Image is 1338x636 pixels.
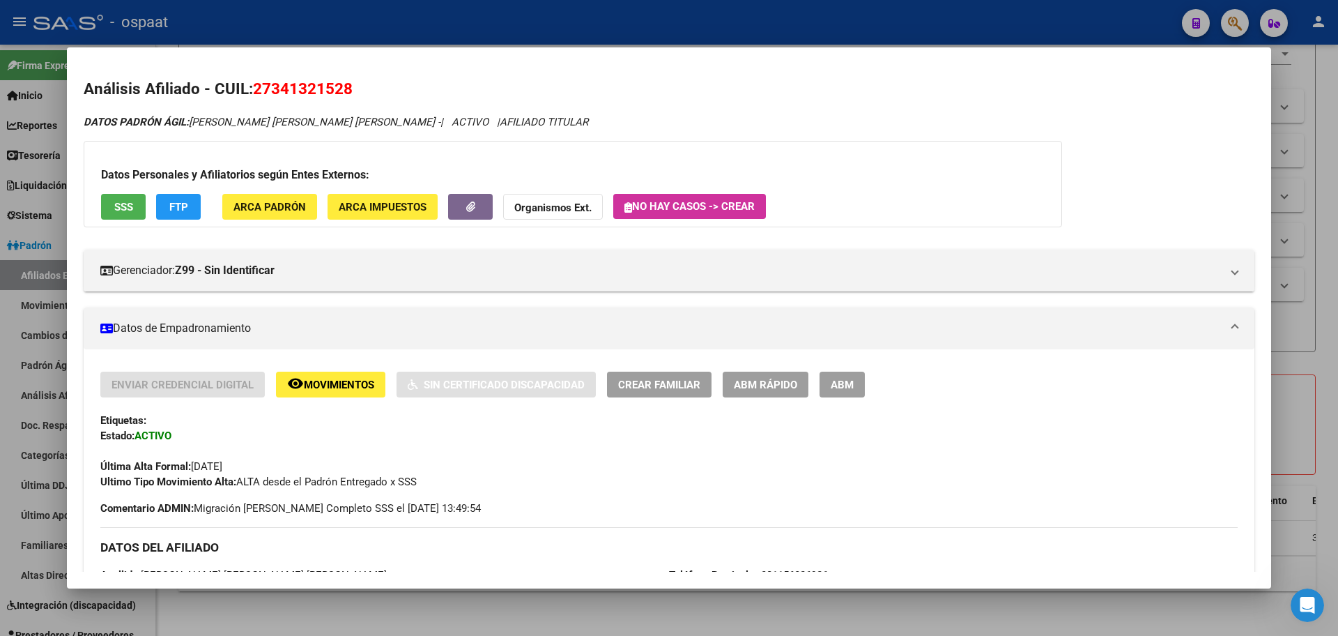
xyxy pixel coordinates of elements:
button: ABM [820,372,865,397]
strong: Etiquetas: [100,414,146,427]
span: ABM Rápido [734,379,797,391]
i: | ACTIVO | [84,116,588,128]
h3: Datos Personales y Afiliatorios según Entes Externos: [101,167,1045,183]
strong: Apellido: [100,569,141,582]
button: Crear Familiar [607,372,712,397]
button: ARCA Padrón [222,194,317,220]
button: Organismos Ext. [503,194,603,220]
button: No hay casos -> Crear [613,194,766,219]
span: SSS [114,201,133,213]
mat-icon: remove_red_eye [287,375,304,392]
span: [DATE] [100,460,222,473]
span: Sin Certificado Discapacidad [424,379,585,391]
button: Sin Certificado Discapacidad [397,372,596,397]
span: ALTA desde el Padrón Entregado x SSS [100,476,417,488]
button: ARCA Impuestos [328,194,438,220]
span: 381156326926 [669,569,828,582]
button: ABM Rápido [723,372,808,397]
strong: DATOS PADRÓN ÁGIL: [84,116,189,128]
span: No hay casos -> Crear [624,200,755,213]
strong: ACTIVO [134,430,171,442]
span: 27341321528 [253,79,353,98]
h2: Análisis Afiliado - CUIL: [84,77,1254,101]
span: ARCA Padrón [233,201,306,213]
span: [PERSON_NAME] [PERSON_NAME] [PERSON_NAME] - [84,116,440,128]
strong: Teléfono Particular: [669,569,761,582]
mat-panel-title: Datos de Empadronamiento [100,320,1221,337]
span: ARCA Impuestos [339,201,426,213]
mat-panel-title: Gerenciador: [100,262,1221,279]
span: Movimientos [304,379,374,391]
span: ABM [831,379,854,391]
button: Enviar Credencial Digital [100,372,265,397]
button: SSS [101,194,146,220]
button: FTP [156,194,201,220]
span: Migración [PERSON_NAME] Completo SSS el [DATE] 13:49:54 [100,501,481,516]
span: FTP [169,201,188,213]
strong: Z99 - Sin Identificar [175,262,275,279]
span: Enviar Credencial Digital [111,379,254,391]
strong: Comentario ADMIN: [100,502,194,515]
iframe: Intercom live chat [1291,589,1324,622]
span: [PERSON_NAME] [PERSON_NAME] [PERSON_NAME] [100,569,387,582]
strong: Estado: [100,430,134,442]
strong: Ultimo Tipo Movimiento Alta: [100,476,236,488]
mat-expansion-panel-header: Datos de Empadronamiento [84,308,1254,349]
span: Crear Familiar [618,379,700,391]
span: AFILIADO TITULAR [500,116,588,128]
h3: DATOS DEL AFILIADO [100,540,1238,555]
strong: Última Alta Formal: [100,460,191,473]
mat-expansion-panel-header: Gerenciador:Z99 - Sin Identificar [84,250,1254,291]
strong: Organismos Ext. [514,202,592,214]
button: Movimientos [276,372,385,397]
